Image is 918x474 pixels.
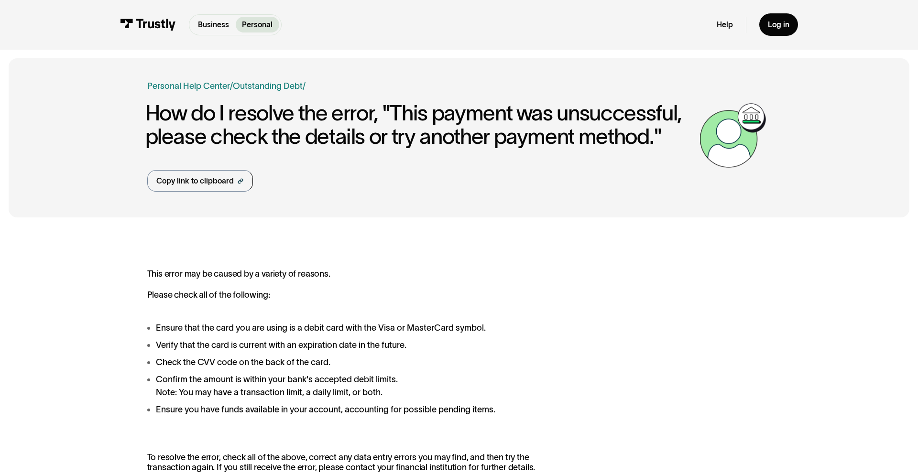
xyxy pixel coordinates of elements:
a: Personal [236,17,279,32]
a: Log in [759,13,798,36]
p: To resolve the error, check all of the above, correct any data entry errors you may find, and the... [147,442,549,473]
a: Copy link to clipboard [147,170,253,192]
img: Trustly Logo [120,19,176,31]
li: Confirm the amount is within your bank's accepted debit limits. Note: You may have a transaction ... [147,373,549,399]
li: Ensure that the card you are using is a debit card with the Visa or MasterCard symbol. [147,322,549,334]
h1: How do I resolve the error, "This payment was unsuccessful, please check the details or try anoth... [145,101,695,149]
div: / [230,80,233,93]
li: Check the CVV code on the back of the card. [147,356,549,369]
a: Outstanding Debt [233,81,303,91]
a: Help [717,20,733,30]
a: Business [192,17,236,32]
p: This error may be caused by a variety of reasons. Please check all of the following: [147,269,549,300]
a: Personal Help Center [147,80,230,93]
p: Business [198,19,229,31]
li: Verify that the card is current with an expiration date in the future. [147,339,549,352]
div: / [303,80,306,93]
li: Ensure you have funds available in your account, accounting for possible pending items. [147,403,549,416]
div: Log in [768,20,789,30]
div: Copy link to clipboard [156,175,234,187]
p: Personal [242,19,273,31]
